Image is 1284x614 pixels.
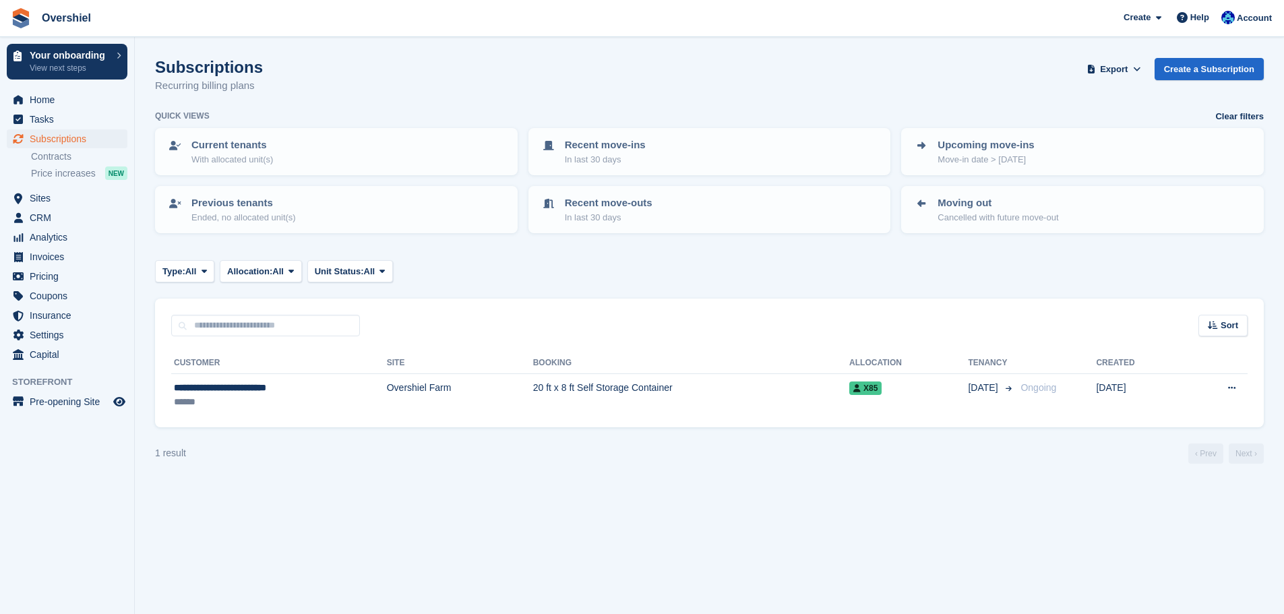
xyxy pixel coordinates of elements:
a: menu [7,189,127,208]
span: Create [1124,11,1151,24]
th: Booking [533,352,849,374]
button: Allocation: All [220,260,302,282]
th: Customer [171,352,387,374]
span: All [185,265,197,278]
span: Subscriptions [30,129,111,148]
th: Site [387,352,533,374]
p: Previous tenants [191,195,296,211]
a: Contracts [31,150,127,163]
span: Analytics [30,228,111,247]
a: menu [7,345,127,364]
span: All [364,265,375,278]
h6: Quick views [155,110,210,122]
span: Pre-opening Site [30,392,111,411]
a: Moving out Cancelled with future move-out [903,187,1262,232]
p: Cancelled with future move-out [938,211,1058,224]
a: menu [7,286,127,305]
p: Ended, no allocated unit(s) [191,211,296,224]
p: In last 30 days [565,211,652,224]
a: Overshiel [36,7,96,29]
div: NEW [105,166,127,180]
p: Your onboarding [30,51,110,60]
td: Overshiel Farm [387,374,533,417]
span: Tasks [30,110,111,129]
span: Home [30,90,111,109]
h1: Subscriptions [155,58,263,76]
button: Unit Status: All [307,260,393,282]
a: menu [7,90,127,109]
p: Current tenants [191,137,273,153]
span: Invoices [30,247,111,266]
div: 1 result [155,446,186,460]
a: Upcoming move-ins Move-in date > [DATE] [903,129,1262,174]
span: Allocation: [227,265,272,278]
span: CRM [30,208,111,227]
a: Price increases NEW [31,166,127,181]
a: Previous [1188,443,1223,464]
span: Ongoing [1020,382,1056,393]
p: Recurring billing plans [155,78,263,94]
a: Recent move-outs In last 30 days [530,187,890,232]
a: menu [7,208,127,227]
a: Create a Subscription [1155,58,1264,80]
span: All [272,265,284,278]
span: Sites [30,189,111,208]
img: stora-icon-8386f47178a22dfd0bd8f6a31ec36ba5ce8667c1dd55bd0f319d3a0aa187defe.svg [11,8,31,28]
p: Moving out [938,195,1058,211]
span: Type: [162,265,185,278]
th: Tenancy [968,352,1015,374]
a: Current tenants With allocated unit(s) [156,129,516,174]
a: Next [1229,443,1264,464]
p: View next steps [30,62,110,74]
span: Price increases [31,167,96,180]
span: Pricing [30,267,111,286]
p: Recent move-outs [565,195,652,211]
img: Michael Dick [1221,11,1235,24]
span: Storefront [12,375,134,389]
td: [DATE] [1096,374,1184,417]
a: menu [7,326,127,344]
a: menu [7,392,127,411]
a: menu [7,110,127,129]
th: Allocation [849,352,968,374]
button: Type: All [155,260,214,282]
p: With allocated unit(s) [191,153,273,166]
span: Insurance [30,306,111,325]
p: In last 30 days [565,153,646,166]
a: Recent move-ins In last 30 days [530,129,890,174]
th: Created [1096,352,1184,374]
span: Help [1190,11,1209,24]
span: Account [1237,11,1272,25]
a: menu [7,228,127,247]
span: Sort [1221,319,1238,332]
a: menu [7,129,127,148]
a: Your onboarding View next steps [7,44,127,80]
span: Export [1100,63,1128,76]
p: Recent move-ins [565,137,646,153]
a: menu [7,306,127,325]
span: Settings [30,326,111,344]
a: Preview store [111,394,127,410]
span: Unit Status: [315,265,364,278]
button: Export [1084,58,1144,80]
nav: Page [1186,443,1266,464]
span: Capital [30,345,111,364]
span: Coupons [30,286,111,305]
a: Previous tenants Ended, no allocated unit(s) [156,187,516,232]
a: menu [7,267,127,286]
p: Upcoming move-ins [938,137,1034,153]
a: menu [7,247,127,266]
span: X85 [849,381,882,395]
a: Clear filters [1215,110,1264,123]
span: [DATE] [968,381,1000,395]
td: 20 ft x 8 ft Self Storage Container [533,374,849,417]
p: Move-in date > [DATE] [938,153,1034,166]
